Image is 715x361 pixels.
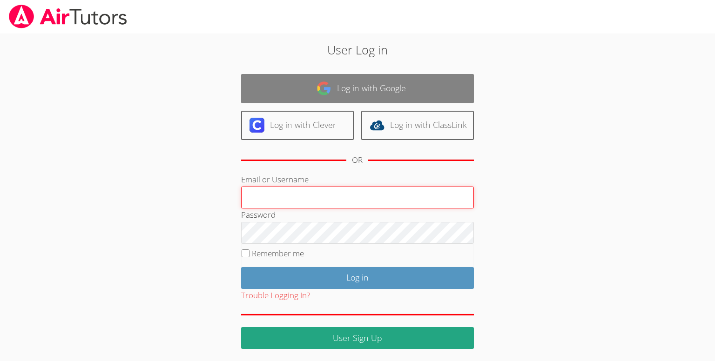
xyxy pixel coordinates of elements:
[317,81,331,96] img: google-logo-50288ca7cdecda66e5e0955fdab243c47b7ad437acaf1139b6f446037453330a.svg
[241,327,474,349] a: User Sign Up
[241,174,309,185] label: Email or Username
[250,118,264,133] img: clever-logo-6eab21bc6e7a338710f1a6ff85c0baf02591cd810cc4098c63d3a4b26e2feb20.svg
[241,74,474,103] a: Log in with Google
[370,118,384,133] img: classlink-logo-d6bb404cc1216ec64c9a2012d9dc4662098be43eaf13dc465df04b49fa7ab582.svg
[241,111,354,140] a: Log in with Clever
[252,248,304,259] label: Remember me
[352,154,363,167] div: OR
[241,267,474,289] input: Log in
[361,111,474,140] a: Log in with ClassLink
[164,41,550,59] h2: User Log in
[241,289,310,302] button: Trouble Logging In?
[241,209,276,220] label: Password
[8,5,128,28] img: airtutors_banner-c4298cdbf04f3fff15de1276eac7730deb9818008684d7c2e4769d2f7ddbe033.png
